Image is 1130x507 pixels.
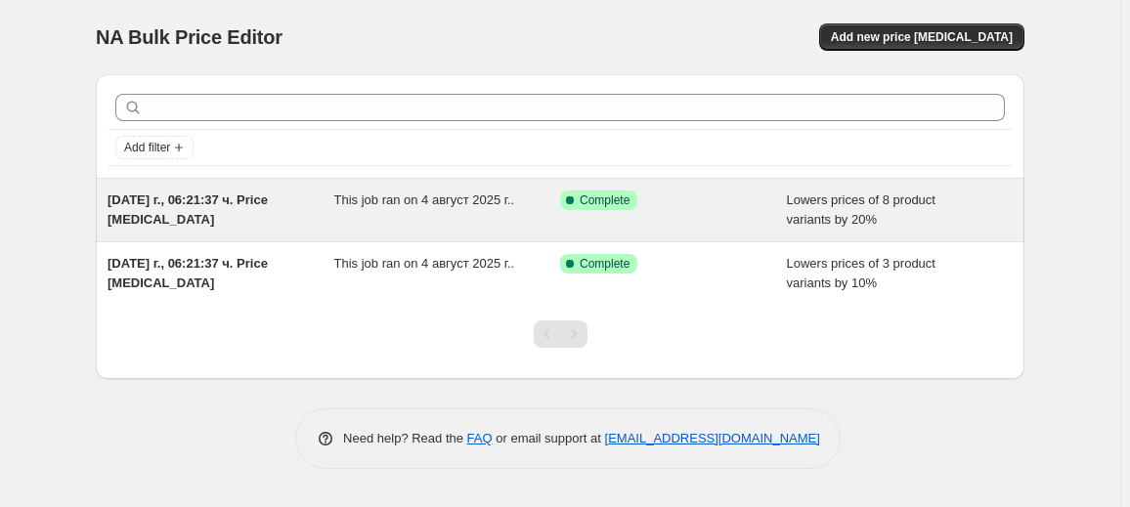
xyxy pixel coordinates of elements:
button: Add filter [115,136,194,159]
span: This job ran on 4 август 2025 г.. [334,256,515,271]
span: Lowers prices of 8 product variants by 20% [787,192,935,227]
span: Lowers prices of 3 product variants by 10% [787,256,935,290]
span: This job ran on 4 август 2025 г.. [334,192,515,207]
span: [DATE] г., 06:21:37 ч. Price [MEDICAL_DATA] [108,256,268,290]
a: FAQ [467,431,493,445]
span: Complete [580,192,630,208]
span: NA Bulk Price Editor [96,26,282,48]
button: Add new price [MEDICAL_DATA] [819,23,1024,51]
span: or email support at [493,431,605,445]
span: Need help? Read the [343,431,467,445]
span: Add new price [MEDICAL_DATA] [831,29,1013,45]
span: Complete [580,256,630,272]
span: [DATE] г., 06:21:37 ч. Price [MEDICAL_DATA] [108,192,268,227]
nav: Pagination [534,320,587,348]
span: Add filter [124,140,170,155]
a: [EMAIL_ADDRESS][DOMAIN_NAME] [605,431,820,445]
